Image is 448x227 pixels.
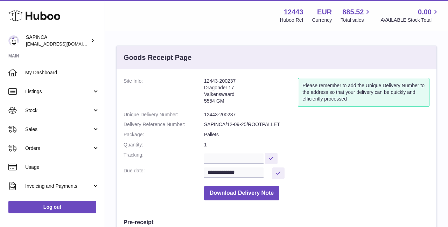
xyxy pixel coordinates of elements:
[298,78,429,107] div: Please remember to add the Unique Delivery Number to the address so that your delivery can be qui...
[204,142,429,148] dd: 1
[25,164,99,171] span: Usage
[25,145,92,152] span: Orders
[342,7,364,17] span: 885.52
[284,7,303,17] strong: 12443
[124,121,204,128] dt: Delivery Reference Number:
[124,167,204,179] dt: Due date:
[204,121,429,128] dd: SAPINCA/12-09-25/ROOTPALLET
[312,17,332,23] div: Currency
[124,78,204,108] dt: Site Info:
[26,34,89,47] div: SAPINCA
[204,111,429,118] dd: 12443-200237
[25,88,92,95] span: Listings
[418,7,432,17] span: 0.00
[341,7,372,23] a: 885.52 Total sales
[341,17,372,23] span: Total sales
[25,69,99,76] span: My Dashboard
[8,201,96,213] a: Log out
[317,7,332,17] strong: EUR
[124,131,204,138] dt: Package:
[124,53,192,62] h3: Goods Receipt Page
[26,41,103,47] span: [EMAIL_ADDRESS][DOMAIN_NAME]
[124,152,204,164] dt: Tracking:
[380,17,440,23] span: AVAILABLE Stock Total
[204,131,429,138] dd: Pallets
[124,142,204,148] dt: Quantity:
[124,218,429,226] h3: Pre-receipt
[8,35,19,46] img: info@sapinca.com
[25,126,92,133] span: Sales
[124,111,204,118] dt: Unique Delivery Number:
[280,17,303,23] div: Huboo Ref
[204,78,298,108] address: 12443-200237 Dragonder 17 Valkenswaard 5554 GM
[204,186,279,200] button: Download Delivery Note
[25,107,92,114] span: Stock
[380,7,440,23] a: 0.00 AVAILABLE Stock Total
[25,183,92,190] span: Invoicing and Payments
